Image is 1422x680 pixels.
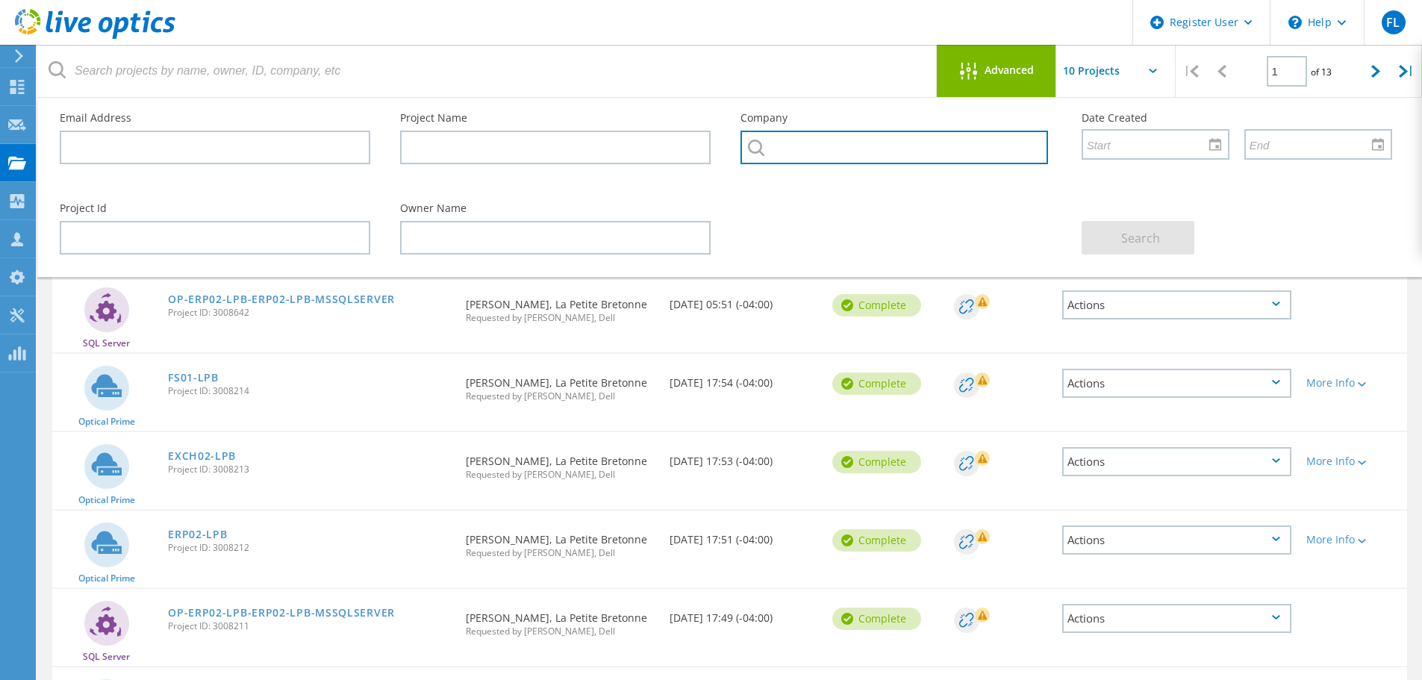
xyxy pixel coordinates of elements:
[466,549,654,558] span: Requested by [PERSON_NAME], Dell
[458,432,661,494] div: [PERSON_NAME], La Petite Bretonne
[1311,66,1332,78] span: of 13
[662,275,825,325] div: [DATE] 05:51 (-04:00)
[662,354,825,403] div: [DATE] 17:54 (-04:00)
[1062,447,1291,476] div: Actions
[466,392,654,401] span: Requested by [PERSON_NAME], Dell
[1082,113,1392,123] label: Date Created
[1306,534,1400,545] div: More Info
[168,387,451,396] span: Project ID: 3008214
[168,372,219,383] a: FS01-LPB
[458,354,661,416] div: [PERSON_NAME], La Petite Bretonne
[168,308,451,317] span: Project ID: 3008642
[458,511,661,573] div: [PERSON_NAME], La Petite Bretonne
[466,627,654,636] span: Requested by [PERSON_NAME], Dell
[78,496,135,505] span: Optical Prime
[832,608,921,630] div: Complete
[1386,16,1400,28] span: FL
[37,45,938,97] input: Search projects by name, owner, ID, company, etc
[832,451,921,473] div: Complete
[832,294,921,316] div: Complete
[1083,130,1217,158] input: Start
[1288,16,1302,29] svg: \n
[1306,378,1400,388] div: More Info
[15,31,175,42] a: Live Optics Dashboard
[168,608,395,618] a: OP-ERP02-LPB-ERP02-LPB-MSSQLSERVER
[400,203,711,213] label: Owner Name
[168,451,236,461] a: EXCH02-LPB
[1062,369,1291,398] div: Actions
[1306,456,1400,467] div: More Info
[662,511,825,560] div: [DATE] 17:51 (-04:00)
[60,203,370,213] label: Project Id
[1062,525,1291,555] div: Actions
[1062,290,1291,319] div: Actions
[168,529,227,540] a: ERP02-LPB
[1121,230,1160,246] span: Search
[1391,45,1422,98] div: |
[78,574,135,583] span: Optical Prime
[83,339,130,348] span: SQL Server
[1062,604,1291,633] div: Actions
[832,529,921,552] div: Complete
[83,652,130,661] span: SQL Server
[400,113,711,123] label: Project Name
[458,589,661,651] div: [PERSON_NAME], La Petite Bretonne
[985,65,1034,75] span: Advanced
[740,113,1051,123] label: Company
[168,294,395,305] a: OP-ERP02-LPB-ERP02-LPB-MSSQLSERVER
[832,372,921,395] div: Complete
[78,417,135,426] span: Optical Prime
[662,589,825,638] div: [DATE] 17:49 (-04:00)
[466,314,654,322] span: Requested by [PERSON_NAME], Dell
[168,543,451,552] span: Project ID: 3008212
[60,113,370,123] label: Email Address
[1176,45,1206,98] div: |
[662,432,825,481] div: [DATE] 17:53 (-04:00)
[168,622,451,631] span: Project ID: 3008211
[458,275,661,337] div: [PERSON_NAME], La Petite Bretonne
[168,465,451,474] span: Project ID: 3008213
[1246,130,1380,158] input: End
[1082,221,1194,255] button: Search
[466,470,654,479] span: Requested by [PERSON_NAME], Dell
